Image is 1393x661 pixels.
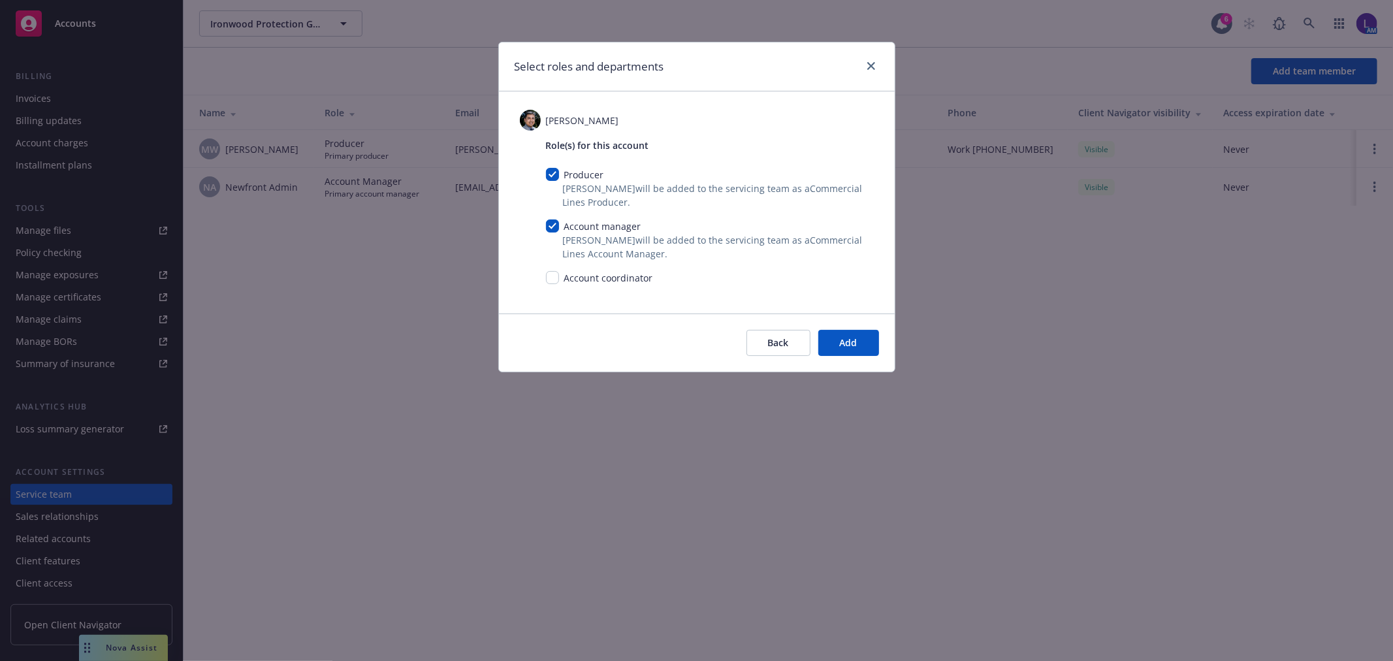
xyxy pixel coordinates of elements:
span: Add [840,336,857,349]
button: Back [746,330,810,356]
span: Role(s) for this account [546,138,874,152]
span: [PERSON_NAME] will be added to the servicing team as a Commercial Lines Producer . [563,182,874,209]
span: Account manager [564,220,641,233]
button: Add [818,330,879,356]
img: photo [520,110,541,131]
span: Producer [564,169,604,181]
span: [PERSON_NAME] will be added to the servicing team as a Commercial Lines Account Manager . [563,233,874,261]
a: close [863,58,879,74]
h1: Select roles and departments [515,58,664,75]
span: Account coordinator [564,272,653,284]
span: [PERSON_NAME] [546,114,619,127]
span: Back [768,336,789,349]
